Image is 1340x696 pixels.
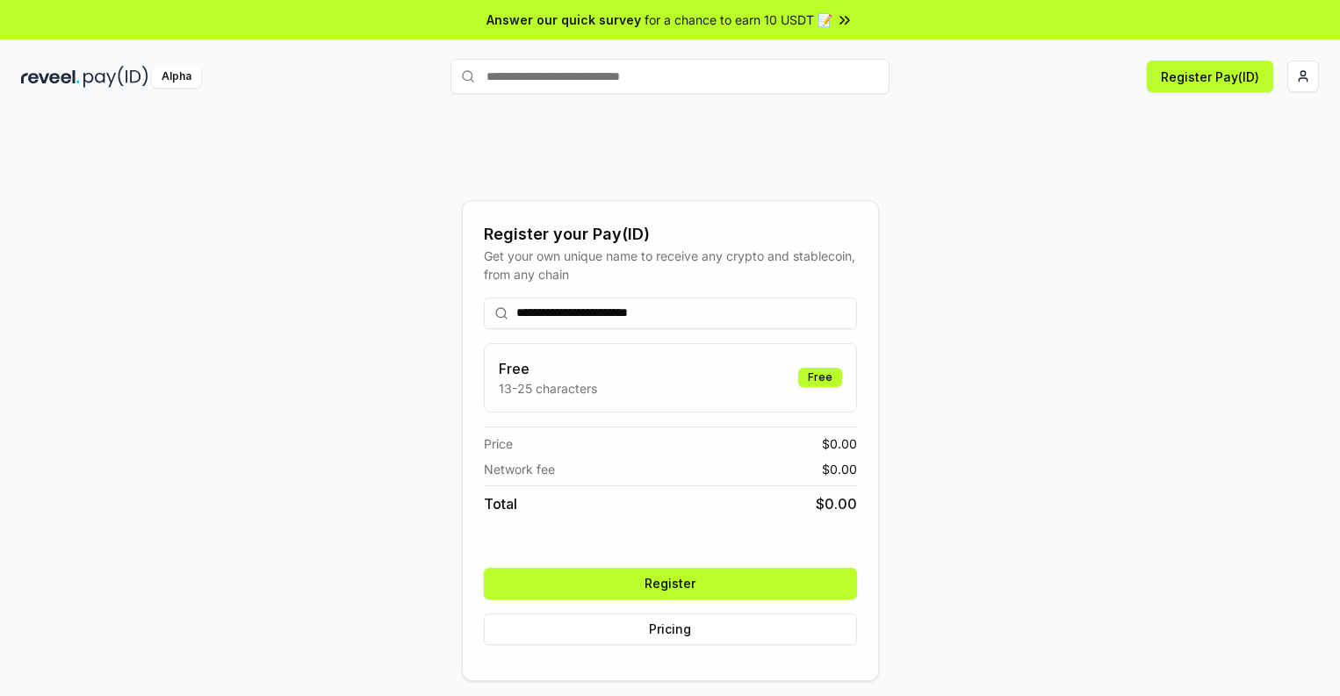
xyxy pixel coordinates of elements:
[1147,61,1273,92] button: Register Pay(ID)
[822,460,857,478] span: $ 0.00
[484,568,857,599] button: Register
[484,222,857,247] div: Register your Pay(ID)
[484,493,517,514] span: Total
[822,434,857,453] span: $ 0.00
[798,368,842,387] div: Free
[484,434,513,453] span: Price
[816,493,857,514] span: $ 0.00
[645,11,832,29] span: for a chance to earn 10 USDT 📝
[21,66,80,88] img: reveel_dark
[152,66,201,88] div: Alpha
[499,358,597,379] h3: Free
[484,247,857,283] div: Get your own unique name to receive any crypto and stablecoin, from any chain
[499,379,597,398] p: 13-25 characters
[83,66,148,88] img: pay_id
[484,613,857,645] button: Pricing
[484,460,555,478] span: Network fee
[486,11,641,29] span: Answer our quick survey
